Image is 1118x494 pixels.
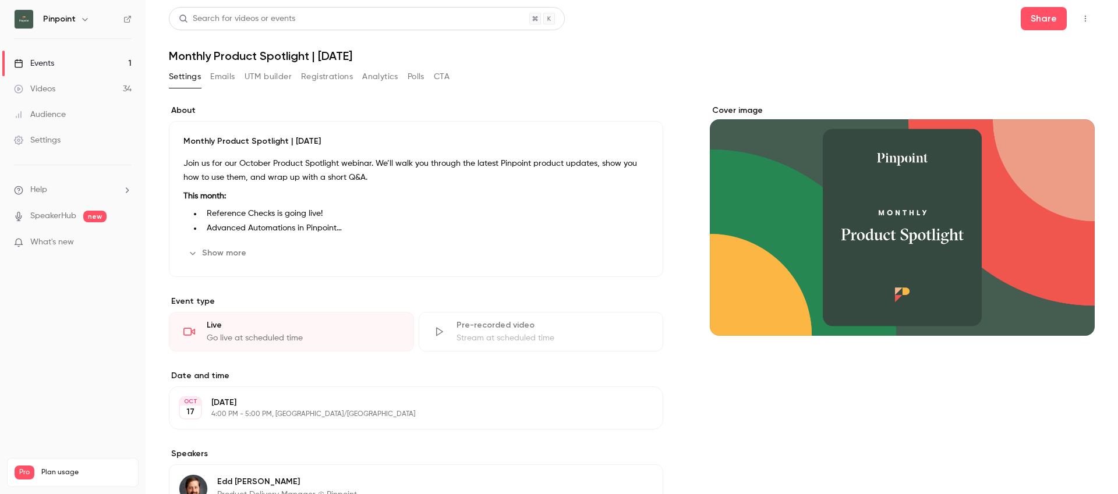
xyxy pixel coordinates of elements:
[419,312,664,351] div: Pre-recorded videoStream at scheduled time
[118,237,132,248] iframe: Noticeable Trigger
[30,236,74,248] span: What's new
[183,192,226,200] strong: This month:
[30,210,76,222] a: SpeakerHub
[169,49,1095,63] h1: Monthly Product Spotlight | [DATE]
[169,296,663,307] p: Event type
[1021,7,1067,30] button: Share
[41,468,131,477] span: Plan usage
[202,208,649,220] li: Reference Checks is going live!
[15,465,34,479] span: Pro
[14,109,66,120] div: Audience
[207,332,399,344] div: Go live at scheduled time
[43,13,76,25] h6: Pinpoint
[434,67,450,86] button: CTA
[180,397,201,406] div: OCT
[14,184,132,196] li: help-dropdown-opener
[457,332,649,344] div: Stream at scheduled time
[202,222,649,234] li: Advanced Automations in Pinpoint
[183,136,649,147] p: Monthly Product Spotlight | [DATE]
[169,370,663,382] label: Date and time
[457,319,649,331] div: Pre-recorded video
[169,448,663,460] label: Speakers
[14,83,55,95] div: Videos
[217,476,588,488] p: Edd [PERSON_NAME]
[245,67,292,86] button: UTM builder
[83,211,107,222] span: new
[169,67,201,86] button: Settings
[179,13,295,25] div: Search for videos or events
[169,105,663,116] label: About
[183,157,649,184] p: Join us for our October Product Spotlight webinar. We’ll walk you through the latest Pinpoint pro...
[710,105,1095,336] section: Cover image
[14,134,61,146] div: Settings
[211,410,602,419] p: 4:00 PM - 5:00 PM, [GEOGRAPHIC_DATA]/[GEOGRAPHIC_DATA]
[207,319,399,331] div: Live
[169,312,414,351] div: LiveGo live at scheduled time
[301,67,353,86] button: Registrations
[211,397,602,408] p: [DATE]
[408,67,424,86] button: Polls
[710,105,1095,116] label: Cover image
[186,406,194,418] p: 17
[183,244,253,262] button: Show more
[14,58,54,69] div: Events
[15,10,33,29] img: Pinpoint
[210,67,235,86] button: Emails
[30,184,47,196] span: Help
[362,67,398,86] button: Analytics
